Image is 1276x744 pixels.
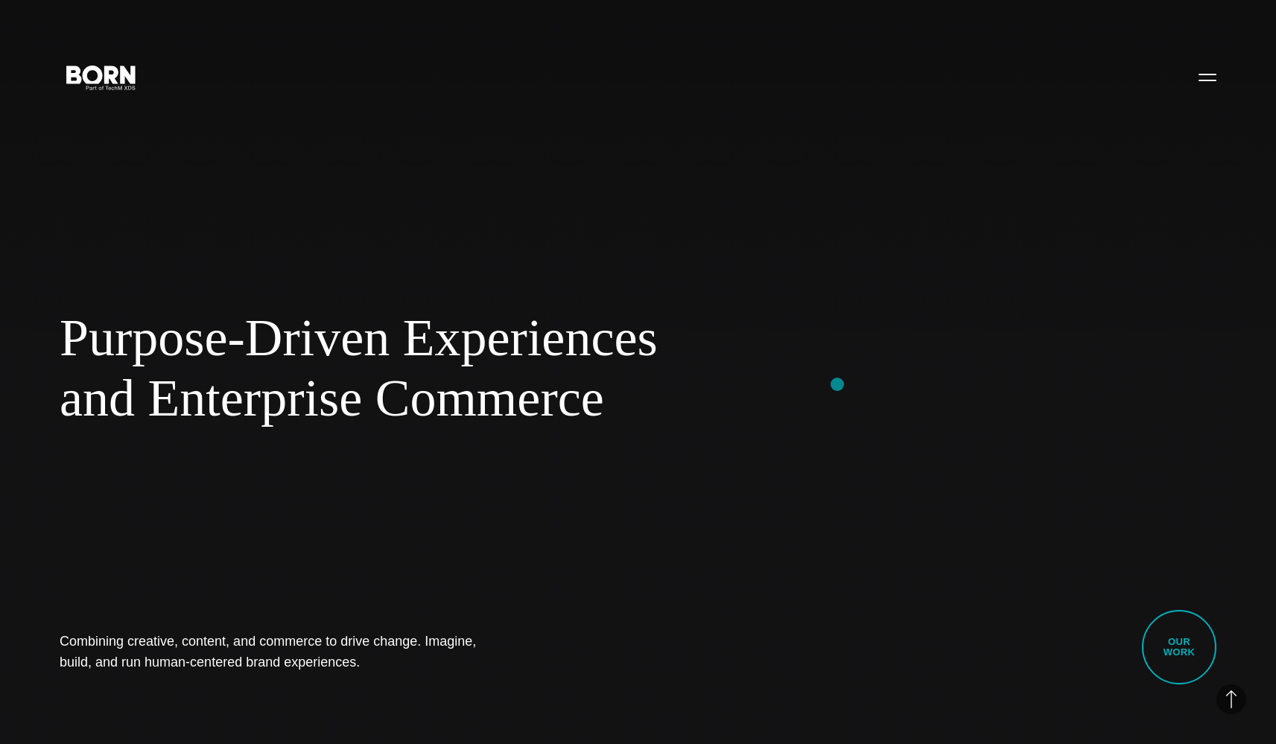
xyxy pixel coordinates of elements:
button: Back to Top [1216,684,1246,714]
span: Purpose-Driven Experiences [60,308,909,369]
button: Open [1190,61,1225,92]
span: and Enterprise Commerce [60,368,909,429]
h1: Combining creative, content, and commerce to drive change. Imagine, build, and run human-centered... [60,631,507,673]
a: Our Work [1142,610,1216,684]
